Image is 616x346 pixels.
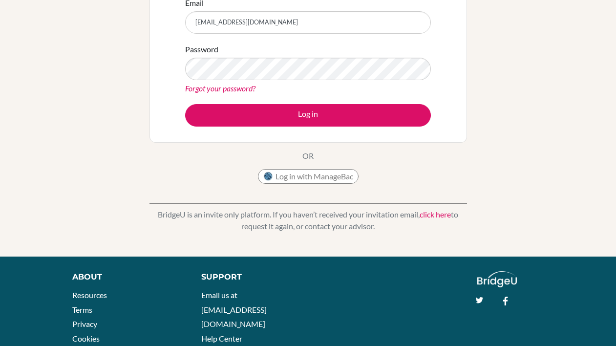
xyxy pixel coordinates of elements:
[201,271,299,283] div: Support
[72,305,92,314] a: Terms
[72,271,179,283] div: About
[72,319,97,328] a: Privacy
[185,104,431,127] button: Log in
[185,84,255,93] a: Forgot your password?
[185,43,218,55] label: Password
[201,334,242,343] a: Help Center
[477,271,517,287] img: logo_white@2x-f4f0deed5e89b7ecb1c2cc34c3e3d731f90f0f143d5ea2071677605dd97b5244.png
[420,210,451,219] a: click here
[72,334,100,343] a: Cookies
[302,150,314,162] p: OR
[149,209,467,232] p: BridgeU is an invite only platform. If you haven’t received your invitation email, to request it ...
[72,290,107,300] a: Resources
[201,290,267,328] a: Email us at [EMAIL_ADDRESS][DOMAIN_NAME]
[258,169,359,184] button: Log in with ManageBac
